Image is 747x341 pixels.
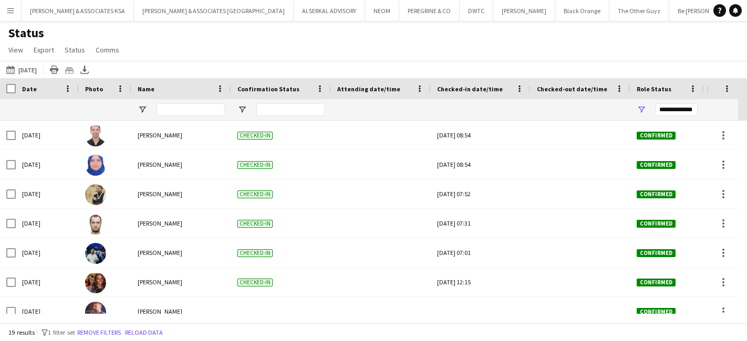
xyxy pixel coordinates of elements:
span: Name [138,85,154,93]
button: DWTC [460,1,493,21]
span: Checked-in [237,220,273,228]
span: [PERSON_NAME] [138,249,182,257]
div: [DATE] 07:52 [437,179,524,208]
span: Confirmed [637,132,676,140]
input: Name Filter Input [157,103,225,116]
div: [DATE] [16,238,79,267]
app-action-btn: Print [48,63,60,76]
img: Janna Khalaf [85,155,106,176]
span: Checked-in [237,279,273,286]
span: Date [22,85,37,93]
span: Attending date/time [337,85,400,93]
span: Photo [85,85,103,93]
span: [PERSON_NAME] [138,131,182,139]
a: Comms [91,43,123,57]
div: [DATE] [16,297,79,326]
button: NEOM [365,1,399,21]
button: Remove filters [75,327,123,338]
span: Checked-out date/time [537,85,607,93]
span: 1 filter set [48,328,75,336]
button: Reload data [123,327,165,338]
a: Status [60,43,89,57]
img: Saif Saoudi [85,125,106,146]
button: [PERSON_NAME] [493,1,555,21]
span: Checked-in [237,190,273,198]
button: Open Filter Menu [637,105,646,114]
span: Confirmed [637,190,676,198]
span: [PERSON_NAME] [138,219,182,227]
span: [PERSON_NAME] [138,307,182,315]
span: Role Status [637,85,671,93]
button: The Other Guyz [609,1,669,21]
span: [PERSON_NAME] [138,161,182,168]
span: Confirmed [637,249,676,257]
span: Checked-in [237,249,273,257]
button: ALSERKAL ADVISORY [294,1,365,21]
div: [DATE] [16,268,79,296]
button: Black Orange [555,1,609,21]
app-action-btn: Export XLSX [78,63,91,76]
app-action-btn: Crew files as ZIP [63,63,76,76]
span: [PERSON_NAME] [138,278,182,286]
img: Gustavo Collesi [85,243,106,264]
div: [DATE] [16,179,79,208]
div: [DATE] [16,209,79,238]
button: [PERSON_NAME] & ASSOCIATES KSA [22,1,134,21]
span: View [8,45,23,55]
img: nour ahmed [85,272,106,293]
div: [DATE] 07:31 [437,209,524,238]
span: Checked-in date/time [437,85,503,93]
button: [PERSON_NAME] & ASSOCIATES [GEOGRAPHIC_DATA] [134,1,294,21]
span: Checked-in [237,132,273,140]
a: View [4,43,27,57]
span: Confirmed [637,161,676,169]
div: [DATE] [16,150,79,179]
span: Confirmed [637,220,676,228]
div: [DATE] 12:15 [437,268,524,296]
button: [DATE] [4,63,39,76]
input: Confirmation Status Filter Input [256,103,325,116]
span: Export [34,45,54,55]
div: [DATE] 08:54 [437,150,524,179]
div: [DATE] [16,121,79,150]
span: Checked-in [237,161,273,169]
button: Open Filter Menu [138,105,147,114]
div: [DATE] 07:01 [437,238,524,267]
button: PEREGRINE & CO [399,1,460,21]
a: Export [29,43,58,57]
button: Be [PERSON_NAME] [669,1,739,21]
span: Comms [96,45,119,55]
span: Confirmation Status [237,85,299,93]
button: Open Filter Menu [237,105,247,114]
span: Confirmed [637,279,676,286]
span: [PERSON_NAME] [138,190,182,198]
span: Confirmed [637,308,676,316]
img: Raed Diab [85,184,106,205]
div: [DATE] 08:54 [437,121,524,150]
img: Ilia Zaitsev [85,214,106,235]
span: Status [65,45,85,55]
img: Faran Pervaiz [85,302,106,323]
